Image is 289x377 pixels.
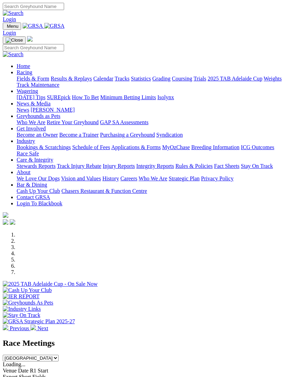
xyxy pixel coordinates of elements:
[17,107,29,113] a: News
[120,175,137,181] a: Careers
[7,24,18,29] span: Menu
[6,37,23,43] img: Close
[208,76,262,82] a: 2025 TAB Adelaide Cup
[17,163,286,169] div: Care & Integrity
[17,113,60,119] a: Greyhounds as Pets
[72,94,99,100] a: How To Bet
[17,88,38,94] a: Wagering
[3,306,41,312] img: Industry Links
[156,132,183,138] a: Syndication
[3,3,64,10] input: Search
[17,194,50,200] a: Contact GRSA
[3,318,75,325] img: GRSA Strategic Plan 2025-27
[37,325,48,331] span: Next
[3,325,8,330] img: chevron-left-pager-white.svg
[169,175,200,181] a: Strategic Plan
[17,182,47,188] a: Bar & Dining
[17,200,62,206] a: Login To Blackbook
[17,119,286,126] div: Greyhounds as Pets
[3,339,286,348] h2: Race Meetings
[3,219,8,225] img: facebook.svg
[102,175,119,181] a: History
[17,163,55,169] a: Stewards Reports
[17,151,39,156] a: Race Safe
[47,119,99,125] a: Retire Your Greyhound
[17,138,35,144] a: Industry
[17,69,32,75] a: Racing
[131,76,151,82] a: Statistics
[3,368,17,374] span: Venue
[214,163,239,169] a: Fact Sheets
[3,212,8,218] img: logo-grsa-white.png
[17,94,286,101] div: Wagering
[193,76,206,82] a: Trials
[3,287,52,293] img: Cash Up Your Club
[61,175,101,181] a: Vision and Values
[23,23,43,29] img: GRSA
[191,144,239,150] a: Breeding Information
[3,51,24,58] img: Search
[152,76,170,82] a: Grading
[30,325,36,330] img: chevron-right-pager-white.svg
[93,76,113,82] a: Calendar
[17,107,286,113] div: News & Media
[201,175,234,181] a: Privacy Policy
[3,361,25,367] span: Loading...
[162,144,190,150] a: MyOzChase
[27,36,33,42] img: logo-grsa-white.png
[17,132,58,138] a: Become an Owner
[3,30,16,36] a: Login
[17,175,60,181] a: We Love Our Dogs
[3,281,98,287] img: 2025 TAB Adelaide Cup - On Sale Now
[72,144,110,150] a: Schedule of Fees
[103,163,135,169] a: Injury Reports
[17,157,53,163] a: Care & Integrity
[3,44,64,51] input: Search
[175,163,213,169] a: Rules & Policies
[111,144,161,150] a: Applications & Forms
[115,76,130,82] a: Tracks
[100,119,149,125] a: GAP SA Assessments
[30,107,75,113] a: [PERSON_NAME]
[17,101,51,106] a: News & Media
[100,94,156,100] a: Minimum Betting Limits
[61,188,147,194] a: Chasers Restaurant & Function Centre
[30,368,48,374] span: R1 Start
[264,76,282,82] a: Weights
[3,325,30,331] a: Previous
[17,188,286,194] div: Bar & Dining
[17,169,30,175] a: About
[241,163,273,169] a: Stay On Track
[51,76,92,82] a: Results & Replays
[17,126,46,131] a: Get Involved
[18,368,28,374] span: Date
[3,16,16,22] a: Login
[17,63,30,69] a: Home
[172,76,192,82] a: Coursing
[44,23,65,29] img: GRSA
[3,293,40,300] img: IER REPORT
[59,132,99,138] a: Become a Trainer
[157,94,174,100] a: Isolynx
[3,312,40,318] img: Stay On Track
[17,175,286,182] div: About
[17,188,60,194] a: Cash Up Your Club
[3,10,24,16] img: Search
[17,76,286,88] div: Racing
[47,94,70,100] a: SUREpick
[10,325,29,331] span: Previous
[136,163,174,169] a: Integrity Reports
[17,144,286,157] div: Industry
[17,144,71,150] a: Bookings & Scratchings
[139,175,167,181] a: Who We Are
[17,94,45,100] a: [DATE] Tips
[3,36,26,44] button: Toggle navigation
[17,132,286,138] div: Get Involved
[30,325,48,331] a: Next
[100,132,155,138] a: Purchasing a Greyhound
[57,163,101,169] a: Track Injury Rebate
[3,23,21,30] button: Toggle navigation
[17,119,45,125] a: Who We Are
[3,300,53,306] img: Greyhounds As Pets
[241,144,274,150] a: ICG Outcomes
